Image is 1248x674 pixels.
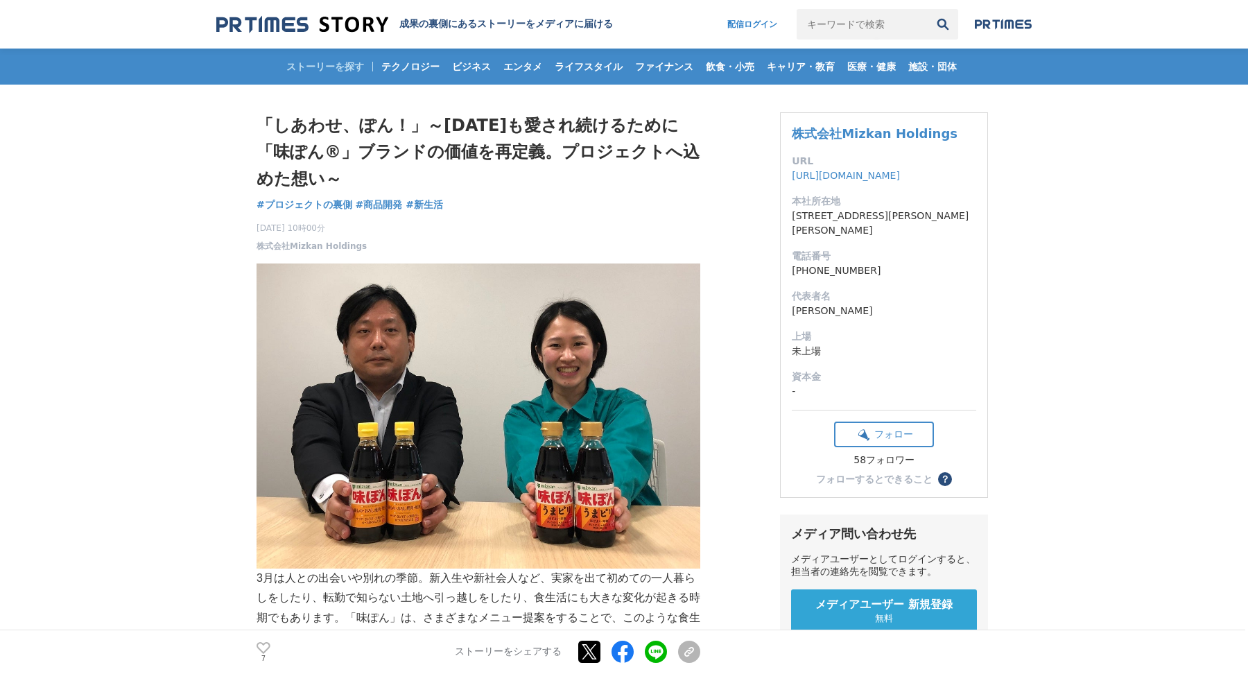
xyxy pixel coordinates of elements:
[257,198,352,211] span: #プロジェクトの裏側
[257,222,367,234] span: [DATE] 10時00分
[792,249,976,263] dt: 電話番号
[792,154,976,168] dt: URL
[792,289,976,304] dt: 代表者名
[761,60,840,73] span: キャリア・教育
[792,384,976,399] dd: -
[376,49,445,85] a: テクノロジー
[630,49,699,85] a: ファイナンス
[447,60,496,73] span: ビジネス
[797,9,928,40] input: キーワードで検索
[406,198,443,211] span: #新生活
[791,553,977,578] div: メディアユーザーとしてログインすると、担当者の連絡先を閲覧できます。
[356,198,403,211] span: #商品開発
[842,60,901,73] span: 医療・健康
[792,209,976,238] dd: [STREET_ADDRESS][PERSON_NAME][PERSON_NAME]
[791,526,977,542] div: メディア問い合わせ先
[940,474,950,484] span: ？
[447,49,496,85] a: ビジネス
[792,329,976,344] dt: 上場
[700,60,760,73] span: 飲食・小売
[792,344,976,358] dd: 未上場
[713,9,791,40] a: 配信ログイン
[700,49,760,85] a: 飲食・小売
[815,598,953,612] span: メディアユーザー 新規登録
[816,474,933,484] div: フォローするとできること
[406,198,443,212] a: #新生活
[928,9,958,40] button: 検索
[399,18,613,31] h2: 成果の裏側にあるストーリーをメディアに届ける
[549,60,628,73] span: ライフスタイル
[792,126,957,141] a: 株式会社Mizkan Holdings
[216,15,613,34] a: 成果の裏側にあるストーリーをメディアに届ける 成果の裏側にあるストーリーをメディアに届ける
[630,60,699,73] span: ファイナンス
[792,194,976,209] dt: 本社所在地
[938,472,952,486] button: ？
[376,60,445,73] span: テクノロジー
[903,60,962,73] span: 施設・団体
[498,49,548,85] a: エンタメ
[257,112,700,192] h1: 「しあわせ、ぽん！」～[DATE]も愛され続けるために「味ぽん®」ブランドの価値を再定義。プロジェクトへ込めた想い～
[903,49,962,85] a: 施設・団体
[834,422,934,447] button: フォロー
[975,19,1032,30] img: prtimes
[834,454,934,467] div: 58フォロワー
[257,655,270,662] p: 7
[842,49,901,85] a: 医療・健康
[549,49,628,85] a: ライフスタイル
[875,612,893,625] span: 無料
[792,263,976,278] dd: [PHONE_NUMBER]
[455,646,562,659] p: ストーリーをシェアする
[792,304,976,318] dd: [PERSON_NAME]
[257,263,700,568] img: thumbnail_0aa78d10-c156-11ed-b9b0-53a80296f2cf.jpg
[216,15,388,34] img: 成果の裏側にあるストーリーをメディアに届ける
[498,60,548,73] span: エンタメ
[257,240,367,252] a: 株式会社Mizkan Holdings
[761,49,840,85] a: キャリア・教育
[792,170,900,181] a: [URL][DOMAIN_NAME]
[792,370,976,384] dt: 資本金
[791,589,977,633] a: メディアユーザー 新規登録 無料
[356,198,403,212] a: #商品開発
[257,198,352,212] a: #プロジェクトの裏側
